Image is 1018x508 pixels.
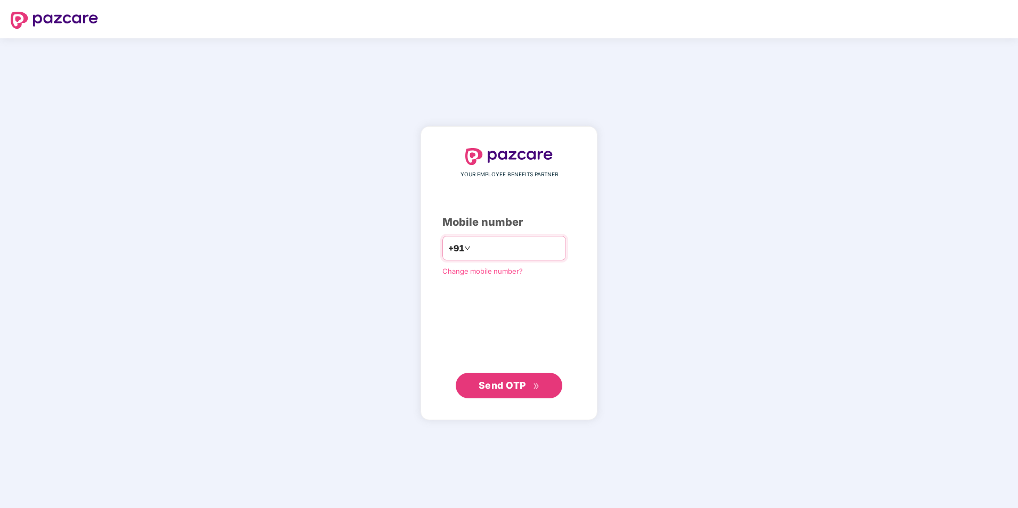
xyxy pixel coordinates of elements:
[464,245,471,251] span: down
[442,267,523,275] a: Change mobile number?
[465,148,553,165] img: logo
[456,373,562,398] button: Send OTPdouble-right
[460,170,558,179] span: YOUR EMPLOYEE BENEFITS PARTNER
[479,380,526,391] span: Send OTP
[11,12,98,29] img: logo
[533,383,540,390] span: double-right
[442,214,576,231] div: Mobile number
[448,242,464,255] span: +91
